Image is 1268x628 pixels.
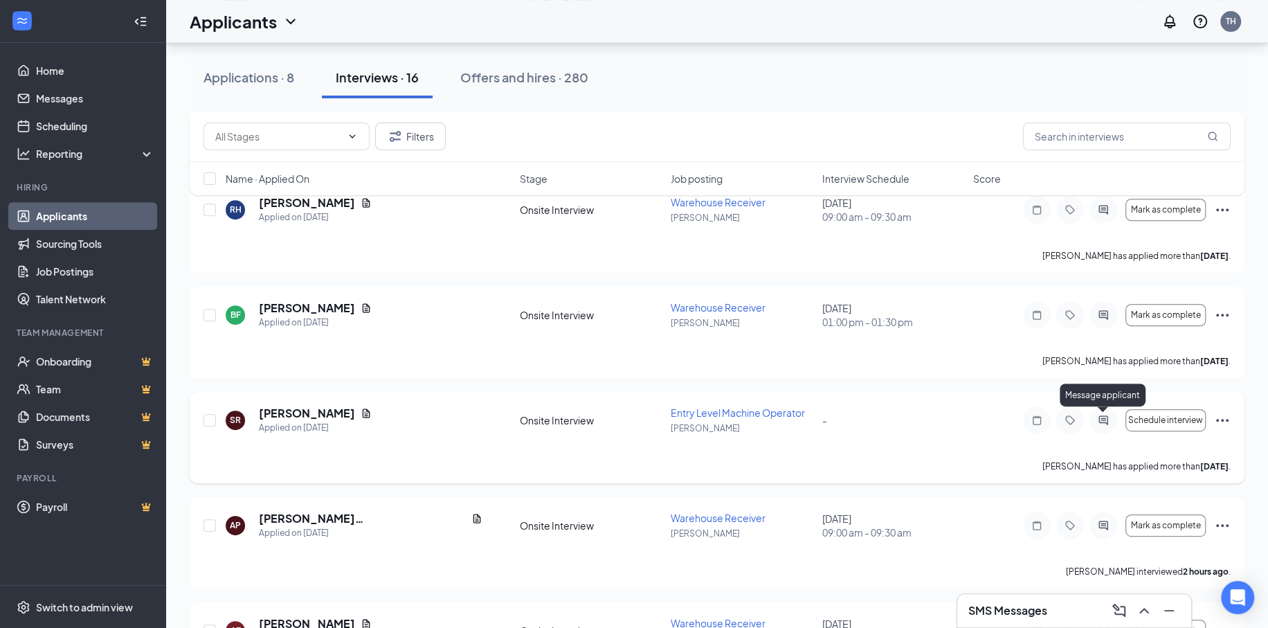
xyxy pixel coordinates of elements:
span: Name · Applied On [226,172,309,186]
span: 09:00 am - 09:30 am [822,210,965,224]
span: Stage [520,172,547,186]
p: [PERSON_NAME] [671,317,813,329]
svg: ChevronDown [282,13,299,30]
button: Mark as complete [1125,304,1206,326]
div: Hiring [17,181,152,193]
span: Mark as complete [1130,310,1200,320]
div: TH [1226,15,1236,27]
div: Applications · 8 [203,69,294,86]
svg: Filter [387,128,404,145]
svg: Tag [1062,309,1078,321]
svg: ComposeMessage [1111,602,1127,619]
div: Open Intercom Messenger [1221,581,1254,614]
div: Applied on [DATE] [259,316,372,330]
svg: Tag [1062,204,1078,215]
span: Mark as complete [1130,521,1200,530]
div: RH [230,204,242,215]
svg: Note [1029,204,1045,215]
svg: QuestionInfo [1192,13,1208,30]
svg: WorkstreamLogo [15,14,29,28]
p: [PERSON_NAME] has applied more than . [1042,355,1231,367]
h5: [PERSON_NAME] [259,300,355,316]
a: SurveysCrown [36,431,154,458]
svg: ChevronUp [1136,602,1152,619]
a: PayrollCrown [36,493,154,521]
svg: Tag [1062,415,1078,426]
svg: Ellipses [1214,307,1231,323]
div: Reporting [36,147,155,161]
svg: Tag [1062,520,1078,531]
span: Entry Level Machine Operator [671,406,805,419]
a: Home [36,57,154,84]
h3: SMS Messages [968,603,1047,618]
svg: Notifications [1161,13,1178,30]
span: Warehouse Receiver [671,512,766,524]
h5: [PERSON_NAME] [259,406,355,421]
a: Messages [36,84,154,112]
div: SR [230,414,241,426]
svg: Document [361,303,372,314]
p: [PERSON_NAME] has applied more than . [1042,250,1231,262]
input: All Stages [215,129,341,144]
b: 2 hours ago [1183,566,1229,577]
div: Applied on [DATE] [259,526,482,540]
svg: ActiveChat [1095,415,1112,426]
div: Payroll [17,472,152,484]
a: Job Postings [36,258,154,285]
button: Mark as complete [1125,199,1206,221]
div: AP [230,519,241,531]
svg: Document [361,408,372,419]
button: ComposeMessage [1108,600,1130,622]
a: Talent Network [36,285,154,313]
svg: Minimize [1161,602,1177,619]
div: [DATE] [822,512,965,539]
div: BF [230,309,241,321]
svg: Note [1029,415,1045,426]
a: Sourcing Tools [36,230,154,258]
svg: Ellipses [1214,517,1231,534]
h1: Applicants [190,10,277,33]
button: Minimize [1158,600,1180,622]
input: Search in interviews [1023,123,1231,150]
p: [PERSON_NAME] [671,528,813,539]
a: OnboardingCrown [36,348,154,375]
p: [PERSON_NAME] interviewed . [1066,566,1231,577]
button: Filter Filters [375,123,446,150]
button: Mark as complete [1125,514,1206,537]
div: Onsite Interview [520,203,662,217]
svg: Note [1029,520,1045,531]
div: [DATE] [822,196,965,224]
div: Onsite Interview [520,308,662,322]
span: Mark as complete [1130,205,1200,215]
span: Interview Schedule [822,172,909,186]
span: 01:00 pm - 01:30 pm [822,315,965,329]
span: Schedule interview [1128,415,1203,425]
span: Job posting [671,172,723,186]
svg: ActiveChat [1095,204,1112,215]
svg: Settings [17,600,30,614]
a: TeamCrown [36,375,154,403]
p: [PERSON_NAME] [671,422,813,434]
div: [DATE] [822,301,965,329]
svg: ChevronDown [347,131,358,142]
b: [DATE] [1200,461,1229,472]
a: Scheduling [36,112,154,140]
div: Team Management [17,327,152,339]
p: [PERSON_NAME] [671,212,813,224]
span: 09:00 am - 09:30 am [822,526,965,539]
svg: ActiveChat [1095,520,1112,531]
b: [DATE] [1200,356,1229,366]
svg: Note [1029,309,1045,321]
div: Interviews · 16 [336,69,419,86]
h5: [PERSON_NAME][GEOGRAPHIC_DATA] [259,511,466,526]
svg: Ellipses [1214,201,1231,218]
div: Offers and hires · 280 [460,69,588,86]
span: Score [973,172,1001,186]
b: [DATE] [1200,251,1229,261]
div: Onsite Interview [520,413,662,427]
a: DocumentsCrown [36,403,154,431]
span: - [822,414,827,427]
div: Applied on [DATE] [259,210,372,224]
span: Warehouse Receiver [671,301,766,314]
div: Onsite Interview [520,519,662,532]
